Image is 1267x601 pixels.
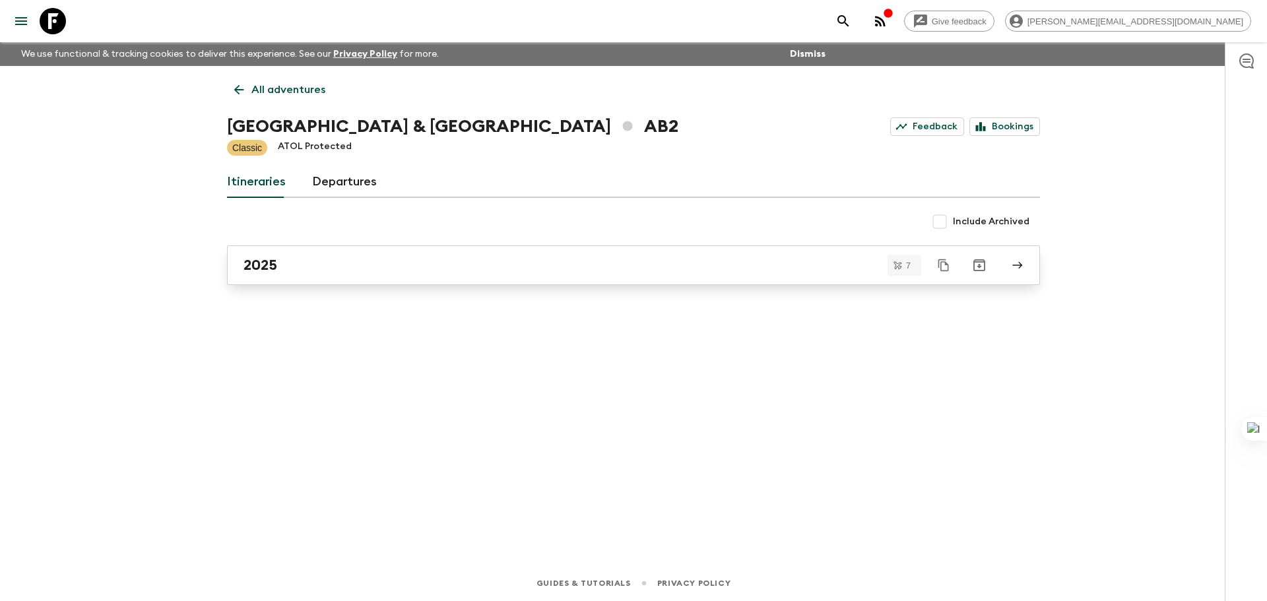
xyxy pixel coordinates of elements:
button: Archive [966,252,992,278]
button: Duplicate [932,253,956,277]
a: 2025 [227,245,1040,285]
a: Give feedback [904,11,994,32]
button: menu [8,8,34,34]
p: Classic [232,141,262,154]
a: Guides & Tutorials [536,576,631,590]
span: [PERSON_NAME][EMAIL_ADDRESS][DOMAIN_NAME] [1020,16,1251,26]
span: Give feedback [925,16,994,26]
span: Include Archived [953,215,1029,228]
h2: 2025 [244,257,277,274]
p: ATOL Protected [278,140,352,156]
p: All adventures [251,82,325,98]
button: Dismiss [787,45,829,63]
h1: [GEOGRAPHIC_DATA] & [GEOGRAPHIC_DATA] AB2 [227,113,678,140]
a: Departures [312,166,377,198]
a: Itineraries [227,166,286,198]
a: All adventures [227,77,333,103]
a: Privacy Policy [333,49,397,59]
p: We use functional & tracking cookies to deliver this experience. See our for more. [16,42,444,66]
a: Bookings [969,117,1040,136]
div: [PERSON_NAME][EMAIL_ADDRESS][DOMAIN_NAME] [1005,11,1251,32]
span: 7 [898,261,919,270]
a: Privacy Policy [657,576,731,590]
a: Feedback [890,117,964,136]
button: search adventures [830,8,857,34]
